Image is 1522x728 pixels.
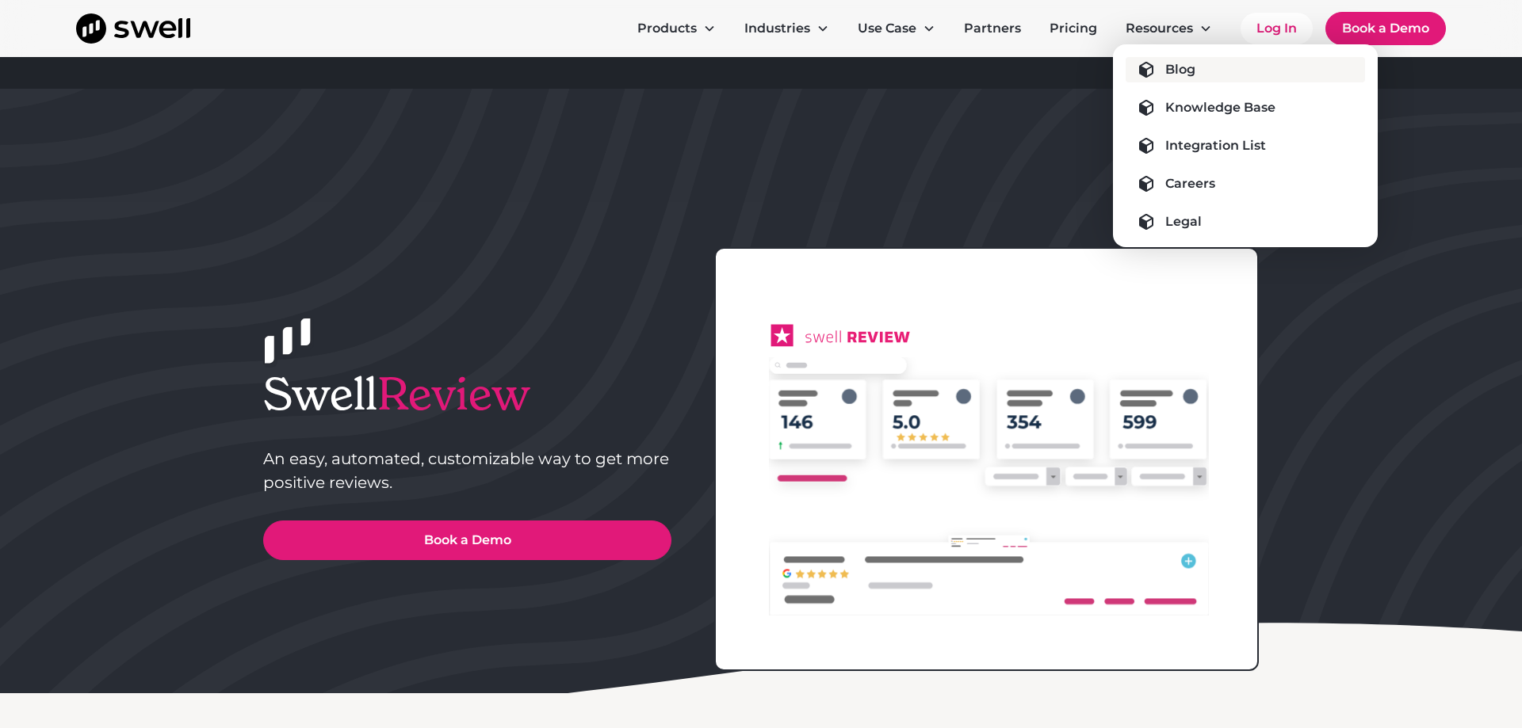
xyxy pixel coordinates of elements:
[1165,98,1275,117] div: Knowledge Base
[1126,171,1365,196] a: Careers
[1007,416,1041,429] g: 354
[1165,60,1195,79] div: Blog
[1113,13,1225,44] div: Resources
[1126,57,1365,82] a: Blog
[1165,136,1266,155] div: Integration List
[1126,19,1193,38] div: Resources
[1123,415,1157,429] g: 599
[744,19,810,38] div: Industries
[951,13,1034,44] a: Partners
[845,13,948,44] div: Use Case
[1113,44,1378,247] nav: Resources
[625,13,728,44] div: Products
[76,13,190,44] a: home
[1241,13,1313,44] a: Log In
[805,330,841,342] g: swell
[893,415,920,429] g: 5.0
[848,332,910,343] g: REVIEW
[732,13,842,44] div: Industries
[637,19,697,38] div: Products
[1126,133,1365,158] a: Integration List
[1037,13,1110,44] a: Pricing
[263,447,671,494] p: An easy, automated, customizable way to get more positive reviews.
[782,415,813,429] g: 146
[1325,12,1446,45] a: Book a Demo
[263,520,671,560] a: Book a Demo
[1126,95,1365,120] a: Knowledge Base
[1126,209,1365,234] a: Legal
[1165,174,1215,193] div: Careers
[858,19,916,38] div: Use Case
[263,368,671,421] h1: Swell
[1165,212,1202,231] div: Legal
[377,366,530,422] span: Review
